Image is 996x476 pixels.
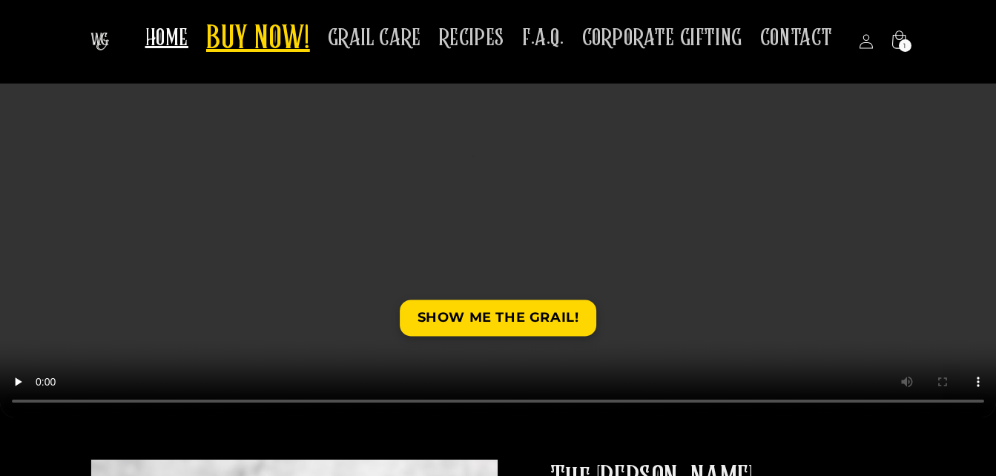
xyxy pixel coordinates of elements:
[513,15,573,62] a: F.A.Q.
[328,24,421,53] span: GRAIL CARE
[206,19,310,60] span: BUY NOW!
[319,15,430,62] a: GRAIL CARE
[760,24,833,53] span: CONTACT
[522,24,564,53] span: F.A.Q.
[582,24,742,53] span: CORPORATE GIFTING
[903,39,906,52] span: 1
[430,15,513,62] a: RECIPES
[439,24,504,53] span: RECIPES
[197,10,319,69] a: BUY NOW!
[136,15,197,62] a: HOME
[90,33,109,50] img: The Whiskey Grail
[751,15,842,62] a: CONTACT
[400,300,597,336] a: SHOW ME THE GRAIL!
[145,24,188,53] span: HOME
[573,15,751,62] a: CORPORATE GIFTING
